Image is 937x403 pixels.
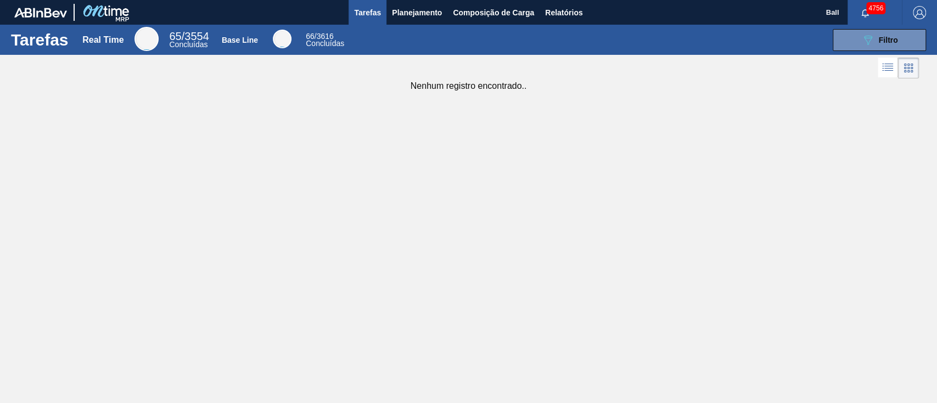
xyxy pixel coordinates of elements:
[273,30,291,48] div: Base Line
[306,32,315,41] span: 66
[848,5,883,20] button: Notificações
[879,36,898,44] span: Filtro
[453,6,534,19] span: Composição de Carga
[392,6,442,19] span: Planejamento
[169,32,209,48] div: Real Time
[306,32,334,41] span: / 3616
[82,35,124,45] div: Real Time
[222,36,258,44] div: Base Line
[306,39,344,48] span: Concluídas
[878,58,898,78] div: Visão em Lista
[354,6,381,19] span: Tarefas
[833,29,926,51] button: Filtro
[14,8,67,18] img: TNhmsLtSVTkK8tSr43FrP2fwEKptu5GPRR3wAAAABJRU5ErkJggg==
[306,33,344,47] div: Base Line
[11,33,69,46] h1: Tarefas
[866,2,885,14] span: 4756
[913,6,926,19] img: Logout
[134,27,159,51] div: Real Time
[545,6,582,19] span: Relatórios
[169,30,181,42] span: 65
[169,40,207,49] span: Concluídas
[169,30,209,42] span: / 3554
[898,58,919,78] div: Visão em Cards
